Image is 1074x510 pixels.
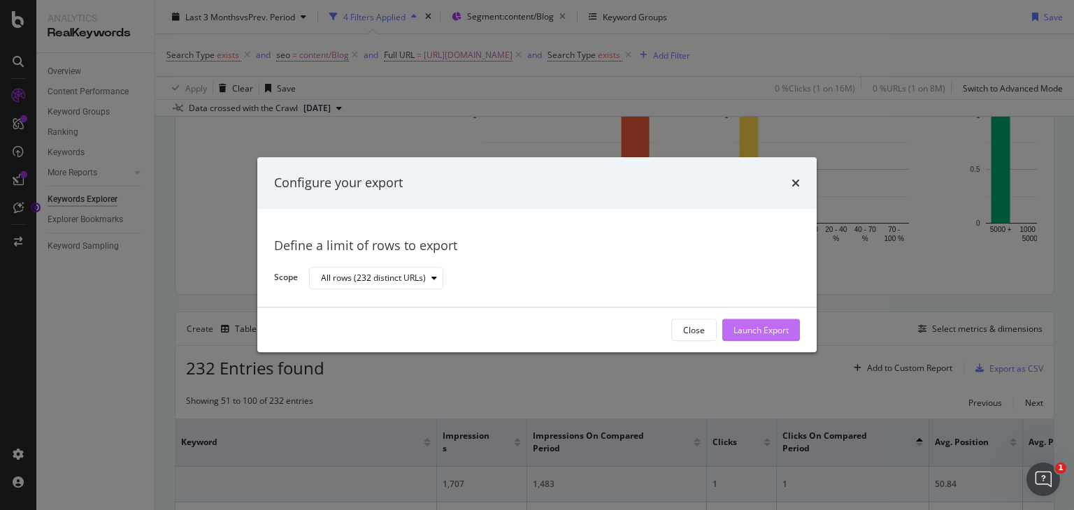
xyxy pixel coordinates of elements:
div: times [792,174,800,192]
button: All rows (232 distinct URLs) [309,267,443,289]
div: Launch Export [733,324,789,336]
div: modal [257,157,817,352]
button: Launch Export [722,319,800,342]
iframe: Intercom live chat [1026,462,1060,496]
label: Scope [274,272,298,287]
div: Close [683,324,705,336]
div: Configure your export [274,174,403,192]
span: 1 [1055,462,1066,474]
div: All rows (232 distinct URLs) [321,274,426,282]
button: Close [671,319,717,342]
div: Define a limit of rows to export [274,237,800,255]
